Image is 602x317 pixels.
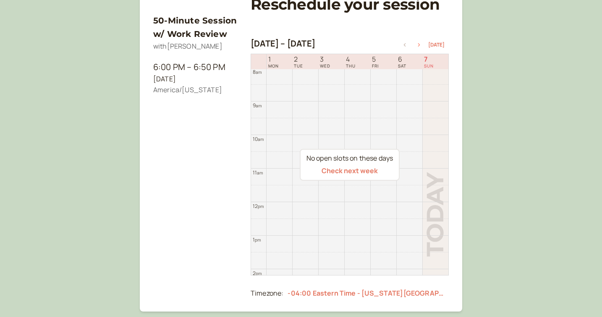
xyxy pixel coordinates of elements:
[153,74,237,85] div: [DATE]
[153,14,237,41] h3: 50-Minute Session w/ Work Review
[322,167,378,174] button: Check next week
[428,42,445,48] button: [DATE]
[153,42,222,51] span: with [PERSON_NAME]
[251,39,315,49] h2: [DATE] – [DATE]
[153,60,237,74] div: 6:00 PM – 6:50 PM
[306,153,393,164] div: No open slots on these days
[251,288,283,299] div: Timezone:
[153,85,237,96] div: America/[US_STATE]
